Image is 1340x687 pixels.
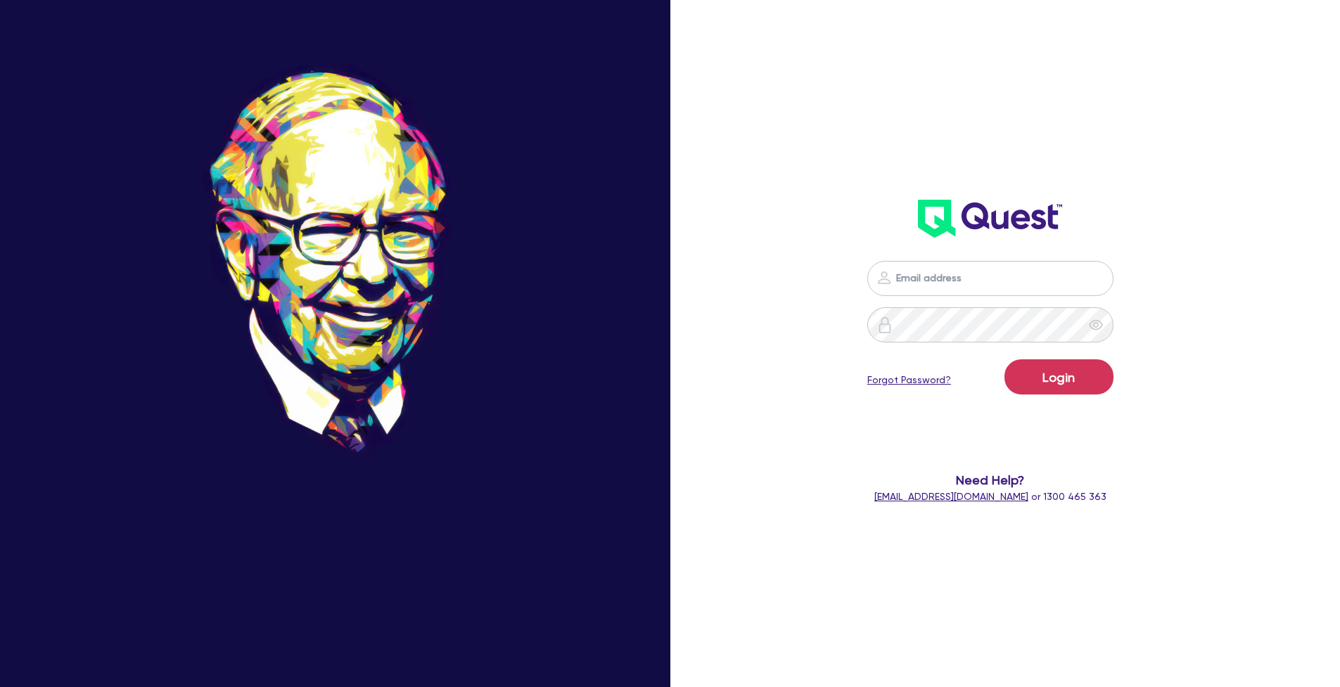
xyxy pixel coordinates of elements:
[867,373,951,387] a: Forgot Password?
[295,562,383,572] span: - [PERSON_NAME]
[876,316,893,333] img: icon-password
[918,200,1062,238] img: wH2k97JdezQIQAAAABJRU5ErkJggg==
[874,491,1106,502] span: or 1300 465 363
[874,491,1028,502] a: [EMAIL_ADDRESS][DOMAIN_NAME]
[1089,318,1103,332] span: eye
[876,269,893,286] img: icon-password
[867,261,1114,296] input: Email address
[811,470,1170,489] span: Need Help?
[1004,359,1114,394] button: Login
